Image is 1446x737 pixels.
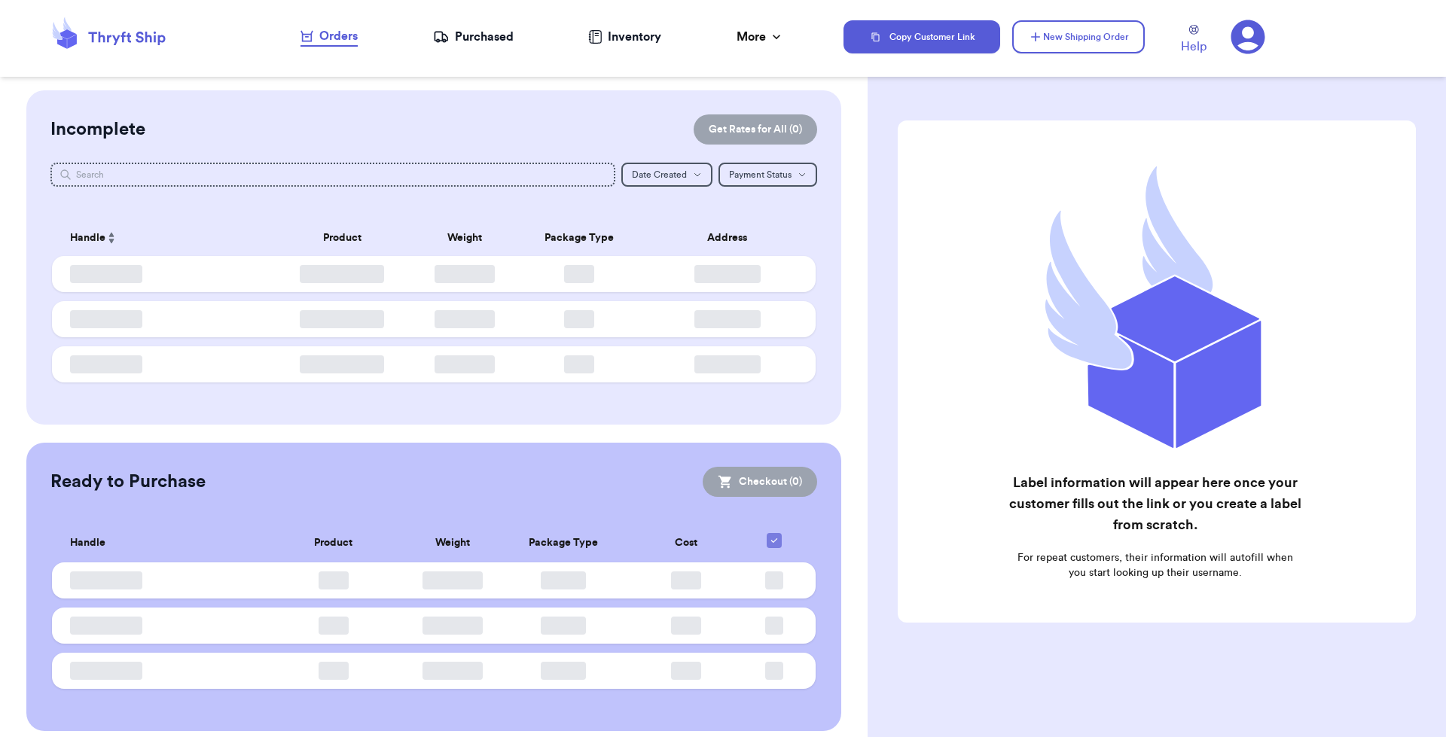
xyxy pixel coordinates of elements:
[266,220,419,256] th: Product
[510,220,648,256] th: Package Type
[1181,25,1207,56] a: Help
[419,220,511,256] th: Weight
[70,230,105,246] span: Handle
[1008,550,1302,580] p: For repeat customers, their information will autofill when you start looking up their username.
[588,28,661,46] a: Inventory
[718,163,817,187] button: Payment Status
[729,170,792,179] span: Payment Status
[433,28,514,46] a: Purchased
[1012,20,1145,53] button: New Shipping Order
[300,27,358,45] div: Orders
[1008,472,1302,535] h2: Label information will appear here once your customer fills out the link or you create a label fr...
[70,535,105,551] span: Handle
[703,467,817,497] button: Checkout (0)
[497,524,630,562] th: Package Type
[843,20,1000,53] button: Copy Customer Link
[50,470,206,494] h2: Ready to Purchase
[259,524,407,562] th: Product
[630,524,742,562] th: Cost
[694,114,817,145] button: Get Rates for All (0)
[737,28,784,46] div: More
[300,27,358,47] a: Orders
[632,170,687,179] span: Date Created
[407,524,496,562] th: Weight
[648,220,816,256] th: Address
[621,163,712,187] button: Date Created
[105,229,117,247] button: Sort ascending
[50,163,616,187] input: Search
[1181,38,1207,56] span: Help
[50,117,145,142] h2: Incomplete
